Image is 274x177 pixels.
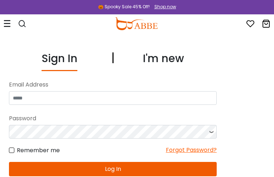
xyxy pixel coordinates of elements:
div: Forgot Password? [166,146,217,155]
div: Shop now [154,4,176,10]
img: abbeglasses.com [115,17,157,30]
a: Shop now [151,4,176,10]
div: Sign In [42,50,77,71]
div: Email Address [9,78,217,91]
div: 🎃 Spooky Sale 45% Off! [98,4,150,10]
div: Password [9,112,217,125]
label: Remember me [9,146,60,155]
div: I'm new [143,50,184,71]
button: Log In [9,162,217,176]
